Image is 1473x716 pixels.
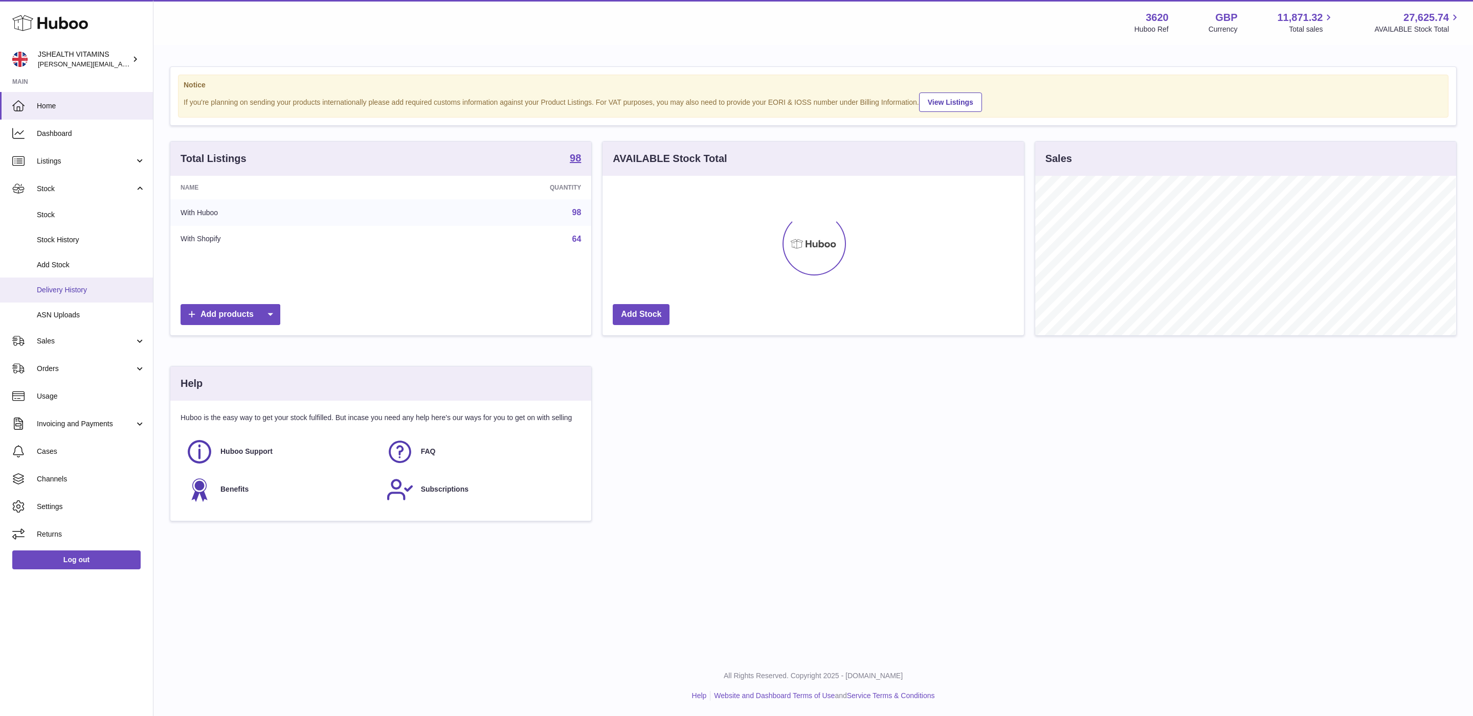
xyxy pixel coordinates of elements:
a: Benefits [186,476,376,503]
li: and [710,691,934,701]
a: View Listings [919,93,982,112]
a: 64 [572,235,582,243]
span: Cases [37,447,145,456]
h3: Total Listings [181,152,247,166]
span: Stock History [37,235,145,245]
a: 11,871.32 Total sales [1277,11,1334,34]
h3: Sales [1045,152,1072,166]
span: Listings [37,156,135,166]
span: Dashboard [37,129,145,138]
p: All Rights Reserved. Copyright 2025 - [DOMAIN_NAME] [162,671,1465,681]
div: Currency [1209,25,1238,34]
span: Stock [37,210,145,220]
span: ASN Uploads [37,310,145,320]
th: Quantity [397,176,591,199]
a: Help [692,691,707,700]
strong: 98 [570,153,581,163]
span: Home [37,101,145,111]
span: Returns [37,529,145,539]
span: Benefits [220,484,249,494]
a: Add Stock [613,304,669,325]
span: Orders [37,364,135,374]
span: Sales [37,336,135,346]
td: With Huboo [170,199,397,226]
h3: Help [181,377,203,390]
a: Website and Dashboard Terms of Use [714,691,835,700]
span: Stock [37,184,135,194]
span: [PERSON_NAME][EMAIL_ADDRESS][DOMAIN_NAME] [38,60,205,68]
a: Subscriptions [386,476,576,503]
span: Huboo Support [220,447,273,456]
a: 98 [570,153,581,165]
span: Subscriptions [421,484,468,494]
img: francesca@jshealthvitamins.com [12,52,28,67]
span: AVAILABLE Stock Total [1374,25,1461,34]
div: If you're planning on sending your products internationally please add required customs informati... [184,91,1443,112]
h3: AVAILABLE Stock Total [613,152,727,166]
span: 11,871.32 [1277,11,1323,25]
a: Log out [12,550,141,569]
a: FAQ [386,438,576,466]
div: JSHEALTH VITAMINS [38,50,130,69]
span: Delivery History [37,285,145,295]
a: Add products [181,304,280,325]
span: FAQ [421,447,436,456]
strong: GBP [1215,11,1237,25]
span: Settings [37,502,145,512]
td: With Shopify [170,226,397,252]
a: 27,625.74 AVAILABLE Stock Total [1374,11,1461,34]
a: Huboo Support [186,438,376,466]
strong: 3620 [1146,11,1169,25]
span: Channels [37,474,145,484]
th: Name [170,176,397,199]
span: Add Stock [37,260,145,270]
span: Invoicing and Payments [37,419,135,429]
span: 27,625.74 [1403,11,1449,25]
a: 98 [572,208,582,217]
a: Service Terms & Conditions [847,691,935,700]
span: Usage [37,391,145,401]
div: Huboo Ref [1134,25,1169,34]
span: Total sales [1289,25,1334,34]
p: Huboo is the easy way to get your stock fulfilled. But incase you need any help here's our ways f... [181,413,581,423]
strong: Notice [184,80,1443,90]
